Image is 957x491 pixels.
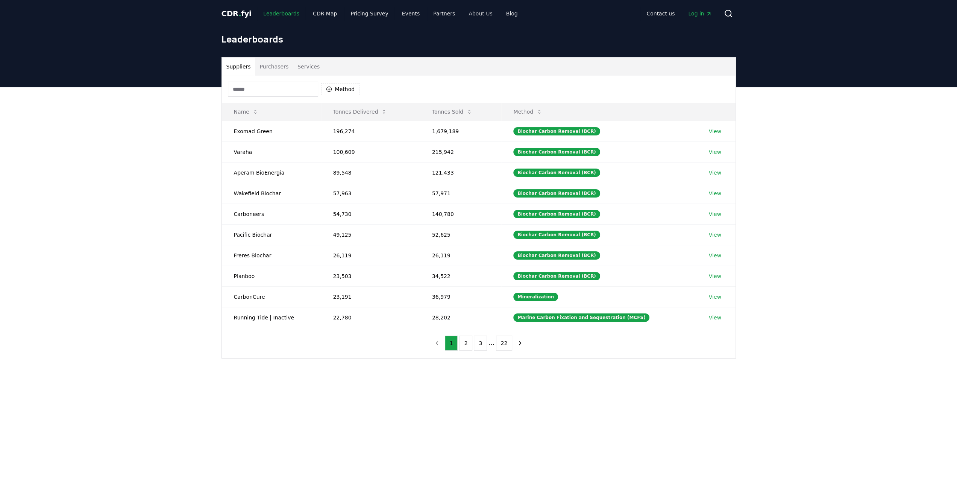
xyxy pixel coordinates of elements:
[488,339,494,348] li: ...
[709,293,721,301] a: View
[427,7,461,20] a: Partners
[327,104,393,119] button: Tonnes Delivered
[307,7,343,20] a: CDR Map
[222,266,321,286] td: Planboo
[222,307,321,328] td: Running Tide | Inactive
[513,272,600,280] div: Biochar Carbon Removal (BCR)
[321,162,420,183] td: 89,548
[221,9,252,18] span: CDR fyi
[420,266,502,286] td: 34,522
[463,7,498,20] a: About Us
[222,141,321,162] td: Varaha
[321,224,420,245] td: 49,125
[222,58,255,76] button: Suppliers
[321,183,420,204] td: 57,963
[420,121,502,141] td: 1,679,189
[513,169,600,177] div: Biochar Carbon Removal (BCR)
[709,272,721,280] a: View
[420,204,502,224] td: 140,780
[640,7,717,20] nav: Main
[709,128,721,135] a: View
[513,210,600,218] div: Biochar Carbon Removal (BCR)
[222,162,321,183] td: Aperam BioEnergia
[420,162,502,183] td: 121,433
[709,252,721,259] a: View
[238,9,241,18] span: .
[222,245,321,266] td: Freres Biochar
[321,307,420,328] td: 22,780
[420,183,502,204] td: 57,971
[426,104,478,119] button: Tonnes Sold
[222,121,321,141] td: Exomad Green
[709,210,721,218] a: View
[709,314,721,321] a: View
[321,266,420,286] td: 23,503
[293,58,324,76] button: Services
[513,127,600,135] div: Biochar Carbon Removal (BCR)
[228,104,264,119] button: Name
[709,148,721,156] a: View
[640,7,681,20] a: Contact us
[513,313,649,322] div: Marine Carbon Fixation and Sequestration (MCFS)
[344,7,394,20] a: Pricing Survey
[321,286,420,307] td: 23,191
[420,224,502,245] td: 52,625
[474,336,487,351] button: 3
[420,245,502,266] td: 26,119
[513,251,600,260] div: Biochar Carbon Removal (BCR)
[396,7,426,20] a: Events
[257,7,523,20] nav: Main
[222,183,321,204] td: Wakefield Biochar
[321,83,360,95] button: Method
[507,104,548,119] button: Method
[321,245,420,266] td: 26,119
[222,286,321,307] td: CarbonCure
[255,58,293,76] button: Purchasers
[420,307,502,328] td: 28,202
[513,189,600,198] div: Biochar Carbon Removal (BCR)
[445,336,458,351] button: 1
[496,336,513,351] button: 22
[709,231,721,239] a: View
[222,204,321,224] td: Carboneers
[321,141,420,162] td: 100,609
[709,169,721,176] a: View
[222,224,321,245] td: Pacific Biochar
[420,141,502,162] td: 215,942
[221,8,252,19] a: CDR.fyi
[257,7,305,20] a: Leaderboards
[221,33,736,45] h1: Leaderboards
[500,7,524,20] a: Blog
[514,336,526,351] button: next page
[513,148,600,156] div: Biochar Carbon Removal (BCR)
[688,10,711,17] span: Log in
[513,231,600,239] div: Biochar Carbon Removal (BCR)
[420,286,502,307] td: 36,979
[321,204,420,224] td: 54,730
[682,7,717,20] a: Log in
[321,121,420,141] td: 196,274
[513,293,558,301] div: Mineralization
[459,336,472,351] button: 2
[709,190,721,197] a: View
